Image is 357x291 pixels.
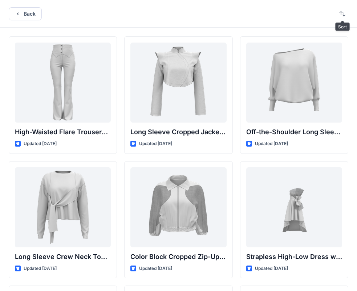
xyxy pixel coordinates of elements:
p: High-Waisted Flare Trousers with Button Detail [15,127,111,137]
p: Strapless High-Low Dress with Side Bow Detail [246,252,342,262]
a: Long Sleeve Cropped Jacket with Mandarin Collar and Shoulder Detail [130,43,226,123]
p: Updated [DATE] [139,140,172,148]
p: Off-the-Shoulder Long Sleeve Top [246,127,342,137]
a: Color Block Cropped Zip-Up Jacket with Sheer Sleeves [130,167,226,247]
p: Updated [DATE] [139,265,172,272]
p: Updated [DATE] [24,140,57,148]
a: High-Waisted Flare Trousers with Button Detail [15,43,111,123]
a: Long Sleeve Crew Neck Top with Asymmetrical Tie Detail [15,167,111,247]
p: Updated [DATE] [255,265,288,272]
a: Off-the-Shoulder Long Sleeve Top [246,43,342,123]
p: Long Sleeve Cropped Jacket with Mandarin Collar and Shoulder Detail [130,127,226,137]
p: Updated [DATE] [255,140,288,148]
button: Back [9,7,42,20]
p: Long Sleeve Crew Neck Top with Asymmetrical Tie Detail [15,252,111,262]
p: Updated [DATE] [24,265,57,272]
p: Color Block Cropped Zip-Up Jacket with Sheer Sleeves [130,252,226,262]
a: Strapless High-Low Dress with Side Bow Detail [246,167,342,247]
